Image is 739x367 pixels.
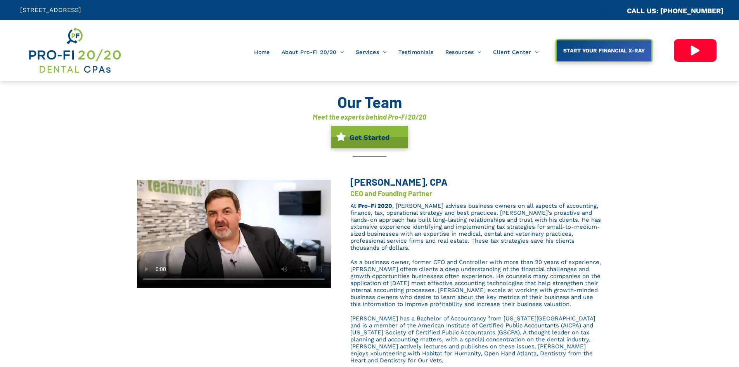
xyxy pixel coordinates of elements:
img: Get Dental CPA Consulting, Bookkeeping, & Bank Loans [28,26,121,75]
a: About Pro-Fi 20/20 [276,45,350,59]
a: Resources [440,45,487,59]
font: Meet the experts behind Pro-Fi 20/20 [313,113,426,121]
font: Our Team [337,92,402,111]
span: Get Started [347,129,392,145]
span: At [350,202,356,209]
a: CALL US: [PHONE_NUMBER] [627,7,723,15]
a: Get Started [331,126,408,148]
a: Testimonials [393,45,440,59]
span: CA::CALLC [594,7,627,15]
span: START YOUR FINANCIAL X-RAY [561,43,647,57]
span: [STREET_ADDRESS] [20,6,81,14]
a: START YOUR FINANCIAL X-RAY [556,39,652,62]
span: [PERSON_NAME], CPA [350,176,448,188]
a: Client Center [487,45,545,59]
span: [PERSON_NAME] has a Bachelor of Accountancy from [US_STATE][GEOGRAPHIC_DATA] and is a member of t... [350,315,595,364]
a: Home [248,45,276,59]
a: Pro-Fi 2020 [358,202,392,209]
span: As a business owner, former CFO and Controller with more than 20 years of experience, [PERSON_NAM... [350,259,601,308]
font: CEO and Founding Partner [350,189,432,198]
a: Services [350,45,393,59]
span: , [PERSON_NAME] advises business owners on all aspects of accounting, finance, tax, operational s... [350,202,601,251]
